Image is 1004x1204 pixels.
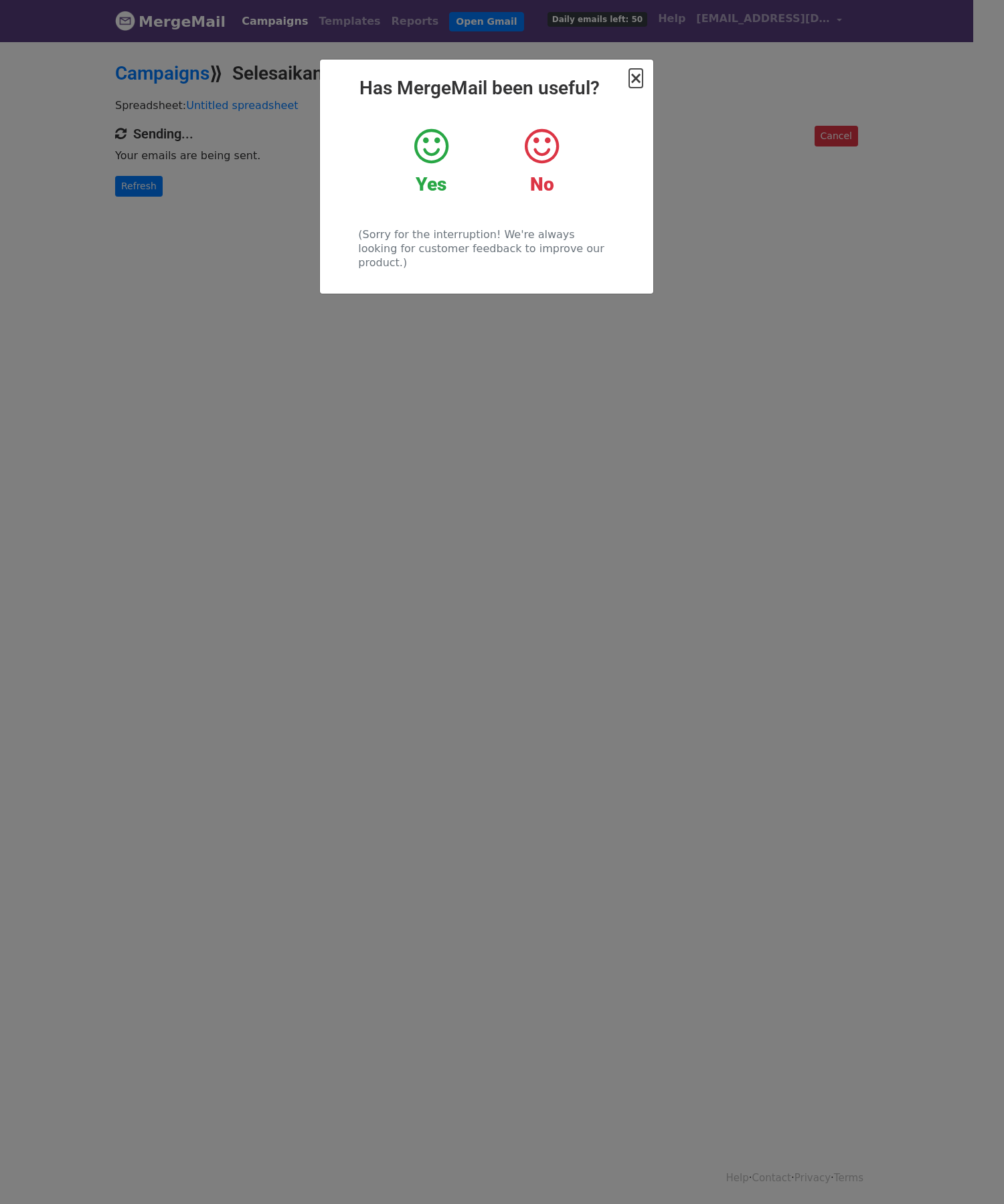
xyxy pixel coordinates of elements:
strong: Yes [416,173,446,195]
h2: Has MergeMail been useful? [331,77,643,100]
p: (Sorry for the interruption! We're always looking for customer feedback to improve our product.) [358,227,614,270]
a: No [497,126,587,196]
button: Close [629,70,643,86]
strong: No [530,173,554,195]
span: × [629,69,643,88]
a: Yes [386,126,477,196]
